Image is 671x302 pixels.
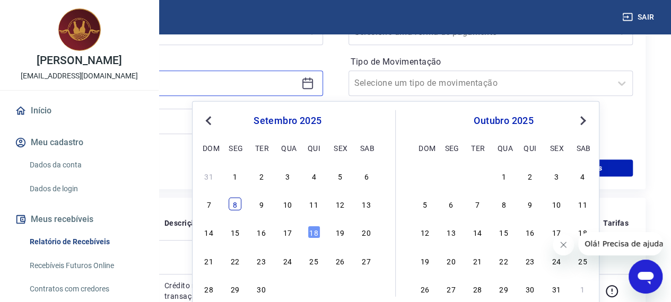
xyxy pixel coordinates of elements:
[203,198,215,210] div: Choose domingo, 7 de setembro de 2025
[25,278,146,300] a: Contratos com credores
[498,282,510,295] div: Choose quarta-feira, 29 de outubro de 2025
[417,114,590,127] div: outubro 2025
[47,75,297,91] input: Data inicial
[471,226,484,238] div: Choose terça-feira, 14 de outubro de 2025
[445,198,457,210] div: Choose segunda-feira, 6 de outubro de 2025
[6,7,89,16] span: Olá! Precisa de ajuda?
[360,170,373,182] div: Choose sábado, 6 de setembro de 2025
[203,170,215,182] div: Choose domingo, 31 de agosto de 2025
[334,141,346,154] div: sex
[203,254,215,267] div: Choose domingo, 21 de setembro de 2025
[445,141,457,154] div: seg
[58,8,101,51] img: 40f13b20-c2ef-46f4-95a1-97067c916dc5.jpeg
[498,141,510,154] div: qua
[417,168,590,296] div: month 2025-10
[550,282,563,295] div: Choose sexta-feira, 31 de outubro de 2025
[360,226,373,238] div: Choose sábado, 20 de setembro de 2025
[229,198,241,210] div: Choose segunda-feira, 8 de setembro de 2025
[471,254,484,267] div: Choose terça-feira, 21 de outubro de 2025
[203,226,215,238] div: Choose domingo, 14 de setembro de 2025
[524,170,536,182] div: Choose quinta-feira, 2 de outubro de 2025
[603,218,629,228] p: Tarifas
[550,198,563,210] div: Choose sexta-feira, 10 de outubro de 2025
[471,170,484,182] div: Choose terça-feira, 30 de setembro de 2025
[201,114,374,127] div: setembro 2025
[281,170,294,182] div: Choose quarta-feira, 3 de setembro de 2025
[255,170,268,182] div: Choose terça-feira, 2 de setembro de 2025
[550,141,563,154] div: sex
[308,254,320,267] div: Choose quinta-feira, 25 de setembro de 2025
[471,282,484,295] div: Choose terça-feira, 28 de outubro de 2025
[281,141,294,154] div: qua
[360,141,373,154] div: sab
[255,198,268,210] div: Choose terça-feira, 9 de setembro de 2025
[524,141,536,154] div: qui
[334,170,346,182] div: Choose sexta-feira, 5 de setembro de 2025
[47,113,297,129] input: Data final
[255,226,268,238] div: Choose terça-feira, 16 de setembro de 2025
[229,254,241,267] div: Choose segunda-feira, 22 de setembro de 2025
[419,141,431,154] div: dom
[445,170,457,182] div: Choose segunda-feira, 29 de setembro de 2025
[308,198,320,210] div: Choose quinta-feira, 11 de setembro de 2025
[334,282,346,295] div: Choose sexta-feira, 3 de outubro de 2025
[308,226,320,238] div: Choose quinta-feira, 18 de setembro de 2025
[202,114,215,127] button: Previous Month
[550,254,563,267] div: Choose sexta-feira, 24 de outubro de 2025
[419,282,431,295] div: Choose domingo, 26 de outubro de 2025
[281,198,294,210] div: Choose quarta-feira, 10 de setembro de 2025
[25,255,146,277] a: Recebíveis Futuros Online
[498,170,510,182] div: Choose quarta-feira, 1 de outubro de 2025
[419,170,431,182] div: Choose domingo, 28 de setembro de 2025
[308,170,320,182] div: Choose quinta-feira, 4 de setembro de 2025
[201,168,374,296] div: month 2025-09
[308,141,320,154] div: qui
[620,7,658,27] button: Sair
[576,254,589,267] div: Choose sábado, 25 de outubro de 2025
[334,254,346,267] div: Choose sexta-feira, 26 de setembro de 2025
[229,226,241,238] div: Choose segunda-feira, 15 de setembro de 2025
[550,226,563,238] div: Choose sexta-feira, 17 de outubro de 2025
[360,254,373,267] div: Choose sábado, 27 de setembro de 2025
[229,170,241,182] div: Choose segunda-feira, 1 de setembro de 2025
[576,226,589,238] div: Choose sábado, 18 de outubro de 2025
[577,114,589,127] button: Next Month
[524,198,536,210] div: Choose quinta-feira, 9 de outubro de 2025
[281,226,294,238] div: Choose quarta-feira, 17 de setembro de 2025
[498,254,510,267] div: Choose quarta-feira, 22 de outubro de 2025
[25,178,146,200] a: Dados de login
[21,70,138,82] p: [EMAIL_ADDRESS][DOMAIN_NAME]
[471,198,484,210] div: Choose terça-feira, 7 de outubro de 2025
[164,280,308,301] p: Crédito referente ao recebimento da transação 227624792
[445,254,457,267] div: Choose segunda-feira, 20 de outubro de 2025
[203,141,215,154] div: dom
[308,282,320,295] div: Choose quinta-feira, 2 de outubro de 2025
[524,254,536,267] div: Choose quinta-feira, 23 de outubro de 2025
[281,282,294,295] div: Choose quarta-feira, 1 de outubro de 2025
[550,170,563,182] div: Choose sexta-feira, 3 de outubro de 2025
[360,198,373,210] div: Choose sábado, 13 de setembro de 2025
[229,141,241,154] div: seg
[255,254,268,267] div: Choose terça-feira, 23 de setembro de 2025
[360,282,373,295] div: Choose sábado, 4 de outubro de 2025
[576,141,589,154] div: sab
[576,170,589,182] div: Choose sábado, 4 de outubro de 2025
[445,282,457,295] div: Choose segunda-feira, 27 de outubro de 2025
[229,282,241,295] div: Choose segunda-feira, 29 de setembro de 2025
[164,218,200,228] p: Descrição
[25,154,146,176] a: Dados da conta
[576,198,589,210] div: Choose sábado, 11 de outubro de 2025
[334,198,346,210] div: Choose sexta-feira, 12 de setembro de 2025
[524,282,536,295] div: Choose quinta-feira, 30 de outubro de 2025
[38,54,323,66] p: Período personalizado
[419,198,431,210] div: Choose domingo, 5 de outubro de 2025
[498,226,510,238] div: Choose quarta-feira, 15 de outubro de 2025
[553,234,574,255] iframe: Fechar mensagem
[524,226,536,238] div: Choose quinta-feira, 16 de outubro de 2025
[419,226,431,238] div: Choose domingo, 12 de outubro de 2025
[419,254,431,267] div: Choose domingo, 19 de outubro de 2025
[13,208,146,231] button: Meus recebíveis
[445,226,457,238] div: Choose segunda-feira, 13 de outubro de 2025
[13,99,146,122] a: Início
[629,260,663,294] iframe: Botão para abrir a janela de mensagens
